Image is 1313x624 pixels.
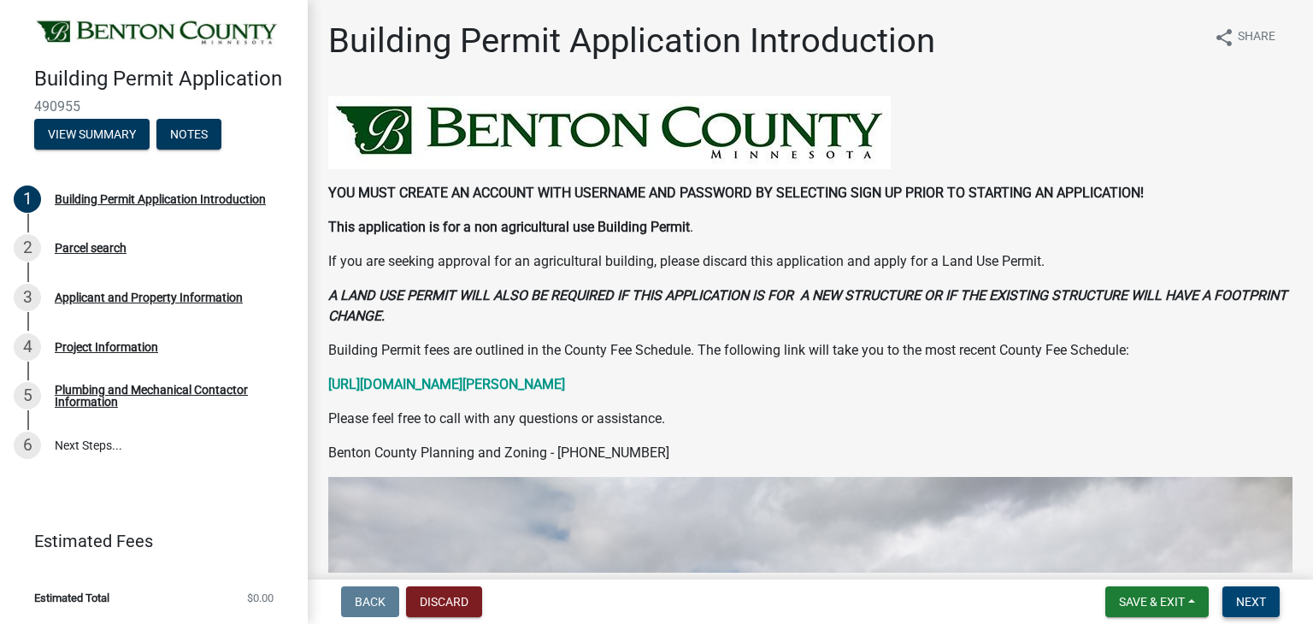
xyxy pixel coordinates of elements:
[1119,595,1185,609] span: Save & Exit
[14,382,41,409] div: 5
[328,340,1292,361] p: Building Permit fees are outlined in the County Fee Schedule. The following link will take you to...
[328,217,1292,238] p: .
[55,384,280,408] div: Plumbing and Mechanical Contactor Information
[328,409,1292,429] p: Please feel free to call with any questions or assistance.
[14,333,41,361] div: 4
[34,128,150,142] wm-modal-confirm: Summary
[1200,21,1289,54] button: shareShare
[14,432,41,459] div: 6
[1236,595,1266,609] span: Next
[55,193,266,205] div: Building Permit Application Introduction
[341,586,399,617] button: Back
[328,21,935,62] h1: Building Permit Application Introduction
[34,67,294,91] h4: Building Permit Application
[247,592,274,603] span: $0.00
[14,234,41,262] div: 2
[406,586,482,617] button: Discard
[1222,586,1280,617] button: Next
[328,443,1292,463] p: Benton County Planning and Zoning - [PHONE_NUMBER]
[156,119,221,150] button: Notes
[34,18,280,49] img: Benton County, Minnesota
[14,185,41,213] div: 1
[328,185,1144,201] strong: YOU MUST CREATE AN ACCOUNT WITH USERNAME AND PASSWORD BY SELECTING SIGN UP PRIOR TO STARTING AN A...
[328,96,891,169] img: BENTON_HEADER_184150ff-1924-48f9-adeb-d4c31246c7fa.jpeg
[34,98,274,115] span: 490955
[34,592,109,603] span: Estimated Total
[55,341,158,353] div: Project Information
[1105,586,1209,617] button: Save & Exit
[328,251,1292,272] p: If you are seeking approval for an agricultural building, please discard this application and app...
[1214,27,1234,48] i: share
[1238,27,1275,48] span: Share
[34,119,150,150] button: View Summary
[14,524,280,558] a: Estimated Fees
[328,287,1287,324] strong: A LAND USE PERMIT WILL ALSO BE REQUIRED IF THIS APPLICATION IS FOR A NEW STRUCTURE OR IF THE EXIS...
[14,284,41,311] div: 3
[328,376,565,392] a: [URL][DOMAIN_NAME][PERSON_NAME]
[55,291,243,303] div: Applicant and Property Information
[328,219,690,235] strong: This application is for a non agricultural use Building Permit
[55,242,127,254] div: Parcel search
[355,595,386,609] span: Back
[156,128,221,142] wm-modal-confirm: Notes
